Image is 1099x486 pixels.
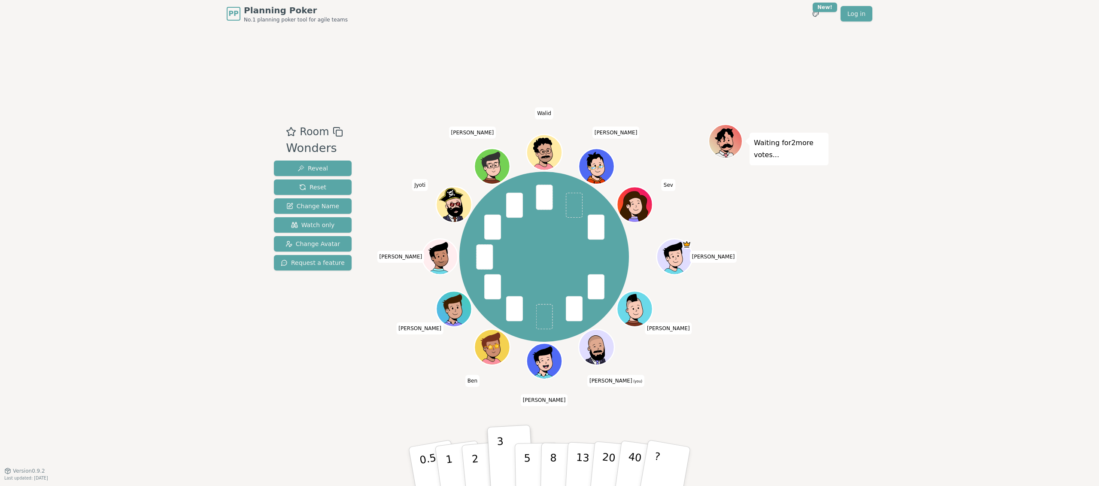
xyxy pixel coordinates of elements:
[244,16,348,23] span: No.1 planning poker tool for agile teams
[592,127,640,139] span: Click to change your name
[580,331,613,364] button: Click to change your avatar
[465,375,480,387] span: Click to change your name
[4,476,48,480] span: Last updated: [DATE]
[274,255,352,270] button: Request a feature
[4,468,45,474] button: Version0.9.2
[300,124,329,140] span: Room
[285,240,340,248] span: Change Avatar
[274,236,352,252] button: Change Avatar
[244,4,348,16] span: Planning Poker
[299,183,326,191] span: Reset
[813,3,837,12] div: New!
[587,375,644,387] span: Click to change your name
[13,468,45,474] span: Version 0.9.2
[396,322,443,334] span: Click to change your name
[690,251,737,263] span: Click to change your name
[632,380,643,383] span: (you)
[645,322,692,334] span: Click to change your name
[274,161,352,176] button: Reveal
[682,240,691,249] span: Julin Patel is the host
[286,202,339,210] span: Change Name
[274,179,352,195] button: Reset
[535,107,553,119] span: Click to change your name
[412,179,428,191] span: Click to change your name
[754,137,824,161] p: Waiting for 2 more votes...
[281,258,345,267] span: Request a feature
[227,4,348,23] a: PPPlanning PokerNo.1 planning poker tool for agile teams
[449,127,496,139] span: Click to change your name
[274,217,352,233] button: Watch only
[662,179,675,191] span: Click to change your name
[291,221,335,229] span: Watch only
[286,140,343,157] div: Wonders
[377,251,425,263] span: Click to change your name
[521,394,568,406] span: Click to change your name
[286,124,296,140] button: Add as favourite
[298,164,328,173] span: Reveal
[228,9,238,19] span: PP
[497,435,506,482] p: 3
[274,198,352,214] button: Change Name
[808,6,823,21] button: New!
[841,6,872,21] a: Log in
